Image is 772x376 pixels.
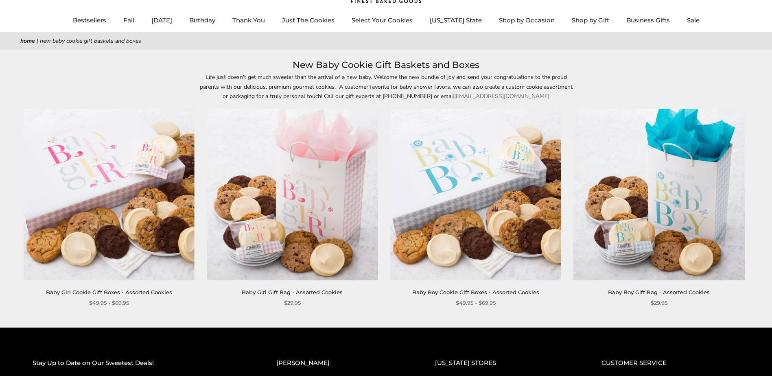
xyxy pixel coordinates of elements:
[430,16,482,24] a: [US_STATE] State
[46,289,172,295] a: Baby Girl Cookie Gift Boxes - Assorted Cookies
[199,72,573,101] p: Life just doesn't get much sweeter than the arrival of a new baby. Welcome the new bundle of joy ...
[626,16,670,24] a: Business Gifts
[20,37,35,45] a: Home
[20,36,752,46] nav: breadcrumbs
[651,299,667,307] span: $29.95
[207,109,378,280] img: Baby Girl Gift Bag - Assorted Cookies
[33,58,739,72] h1: New Baby Cookie Gift Baskets and Boxes
[23,109,195,280] img: Baby Girl Cookie Gift Boxes - Assorted Cookies
[189,16,215,24] a: Birthday
[89,299,129,307] span: $49.95 - $69.95
[73,16,106,24] a: Bestsellers
[33,358,244,368] h2: Stay Up to Date on Our Sweetest Deals!
[242,289,343,295] a: Baby Girl Gift Bag - Assorted Cookies
[352,16,413,24] a: Select Your Cookies
[412,289,539,295] a: Baby Boy Cookie Gift Boxes - Assorted Cookies
[123,16,134,24] a: Fall
[390,109,561,280] img: Baby Boy Cookie Gift Boxes - Assorted Cookies
[456,299,496,307] span: $49.95 - $69.95
[454,92,549,100] a: [EMAIL_ADDRESS][DOMAIN_NAME]
[282,16,335,24] a: Just The Cookies
[608,289,710,295] a: Baby Boy Gift Bag - Assorted Cookies
[435,358,569,368] h2: [US_STATE] STORES
[284,299,301,307] span: $29.95
[573,109,745,280] img: Baby Boy Gift Bag - Assorted Cookies
[572,16,609,24] a: Shop by Gift
[7,345,84,369] iframe: Sign Up via Text for Offers
[37,37,38,45] span: |
[499,16,555,24] a: Shop by Occasion
[232,16,265,24] a: Thank You
[40,37,141,45] span: New Baby Cookie Gift Baskets and Boxes
[151,16,172,24] a: [DATE]
[276,358,402,368] h2: [PERSON_NAME]
[687,16,700,24] a: Sale
[601,358,739,368] h2: CUSTOMER SERVICE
